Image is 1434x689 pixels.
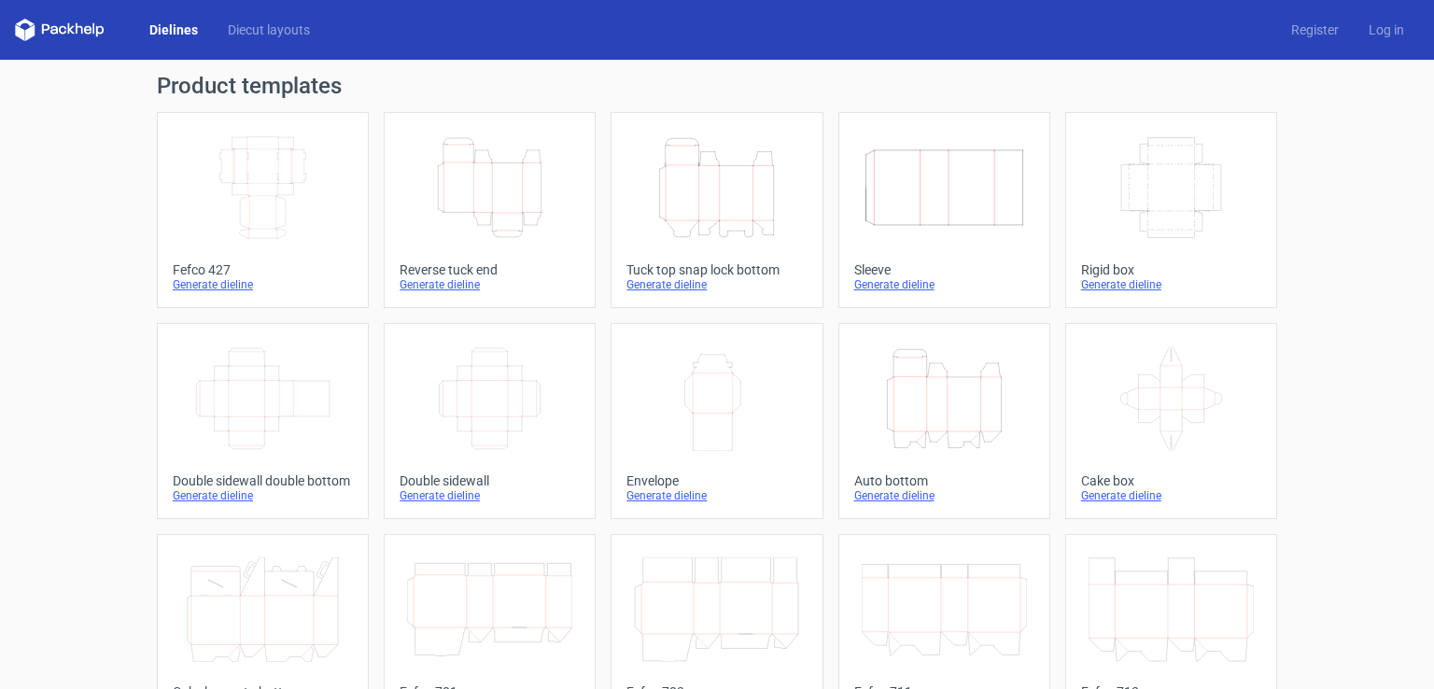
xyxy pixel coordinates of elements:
div: Generate dieline [626,277,807,292]
a: Double sidewall double bottomGenerate dieline [157,323,369,519]
div: Generate dieline [854,488,1034,503]
h1: Product templates [157,75,1277,97]
div: Generate dieline [626,488,807,503]
a: Double sidewallGenerate dieline [384,323,596,519]
a: Log in [1354,21,1419,39]
div: Reverse tuck end [400,262,580,277]
div: Generate dieline [173,277,353,292]
a: Rigid boxGenerate dieline [1065,112,1277,308]
div: Generate dieline [854,277,1034,292]
div: Tuck top snap lock bottom [626,262,807,277]
a: Dielines [134,21,213,39]
a: Tuck top snap lock bottomGenerate dieline [611,112,822,308]
div: Envelope [626,473,807,488]
div: Generate dieline [1081,488,1261,503]
div: Auto bottom [854,473,1034,488]
div: Generate dieline [400,488,580,503]
a: SleeveGenerate dieline [838,112,1050,308]
div: Generate dieline [400,277,580,292]
a: EnvelopeGenerate dieline [611,323,822,519]
a: Auto bottomGenerate dieline [838,323,1050,519]
div: Cake box [1081,473,1261,488]
div: Sleeve [854,262,1034,277]
a: Diecut layouts [213,21,325,39]
a: Cake boxGenerate dieline [1065,323,1277,519]
div: Generate dieline [173,488,353,503]
a: Fefco 427Generate dieline [157,112,369,308]
div: Generate dieline [1081,277,1261,292]
a: Register [1276,21,1354,39]
div: Double sidewall [400,473,580,488]
div: Double sidewall double bottom [173,473,353,488]
div: Rigid box [1081,262,1261,277]
div: Fefco 427 [173,262,353,277]
a: Reverse tuck endGenerate dieline [384,112,596,308]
